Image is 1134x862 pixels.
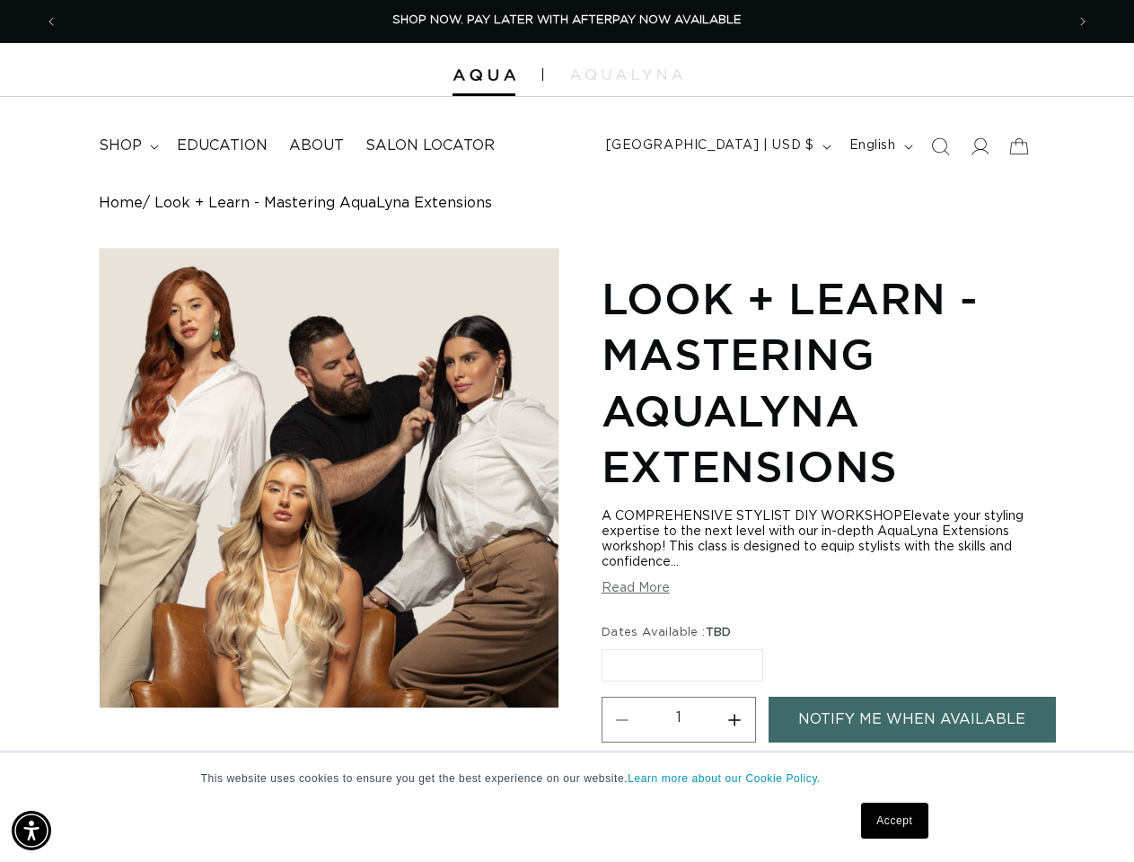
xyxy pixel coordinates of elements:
[99,195,1034,212] nav: breadcrumbs
[706,627,732,638] span: TBD
[602,649,763,682] label: TBD
[839,129,920,163] button: English
[166,126,278,166] a: Education
[355,126,505,166] a: Salon Locator
[365,136,495,155] span: Salon Locator
[602,270,1035,495] h1: Look + Learn - Mastering AquaLyna Extensions
[99,248,559,854] media-gallery: Gallery Viewer
[595,129,839,163] button: [GEOGRAPHIC_DATA] | USD $
[602,509,1035,570] div: A COMPREHENSIVE STYLIST DIY WORKSHOPElevate your styling expertise to the next level with our in-...
[453,69,515,82] img: Aqua Hair Extensions
[602,624,734,642] legend: Dates Available :
[861,803,927,839] a: Accept
[392,14,742,26] span: SHOP NOW. PAY LATER WITH AFTERPAY NOW AVAILABLE
[920,127,960,166] summary: Search
[798,697,1025,743] span: Notify me when available
[1063,4,1103,39] button: Next announcement
[769,697,1057,743] button: Notify me when available
[31,4,71,39] button: Previous announcement
[849,136,896,155] span: English
[1044,776,1134,862] iframe: Chat Widget
[99,136,142,155] span: shop
[201,770,934,787] p: This website uses cookies to ensure you get the best experience on our website.
[88,126,166,166] summary: shop
[628,772,821,785] a: Learn more about our Cookie Policy.
[570,69,682,80] img: aqualyna.com
[154,195,492,212] span: Look + Learn - Mastering AquaLyna Extensions
[99,195,143,212] a: Home
[602,581,670,596] button: Read More
[278,126,355,166] a: About
[289,136,344,155] span: About
[177,136,268,155] span: Education
[12,811,51,850] div: Accessibility Menu
[606,136,814,155] span: [GEOGRAPHIC_DATA] | USD $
